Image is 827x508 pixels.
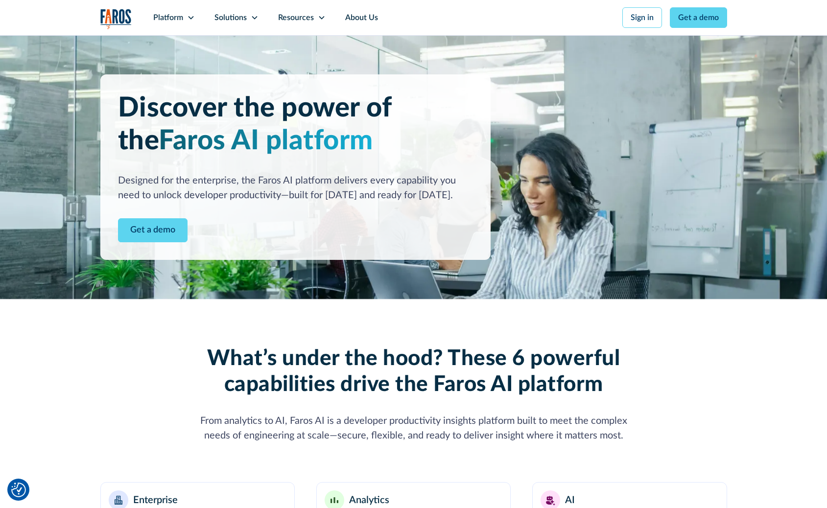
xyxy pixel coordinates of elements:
a: home [100,9,132,29]
a: Get a demo [670,7,727,28]
img: Minimalist bar chart analytics icon [331,497,338,504]
div: Resources [278,12,314,23]
div: Solutions [214,12,247,23]
div: From analytics to AI, Faros AI is a developer productivity insights platform built to meet the co... [189,414,639,443]
div: Enterprise [133,493,178,508]
img: Revisit consent button [11,483,26,497]
h2: What’s under the hood? These 6 powerful capabilities drive the Faros AI platform [189,346,639,398]
div: Analytics [349,493,389,508]
img: Logo of the analytics and reporting company Faros. [100,9,132,29]
h1: Discover the power of the [118,92,473,158]
div: Platform [153,12,183,23]
a: Sign in [622,7,662,28]
img: AI robot or assistant icon [543,492,558,508]
div: AI [565,493,575,508]
div: Designed for the enterprise, the Faros AI platform delivers every capability you need to unlock d... [118,173,473,203]
span: Faros AI platform [159,127,373,155]
a: Contact Modal [118,218,188,242]
button: Cookie Settings [11,483,26,497]
img: Enterprise building blocks or structure icon [115,496,122,505]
